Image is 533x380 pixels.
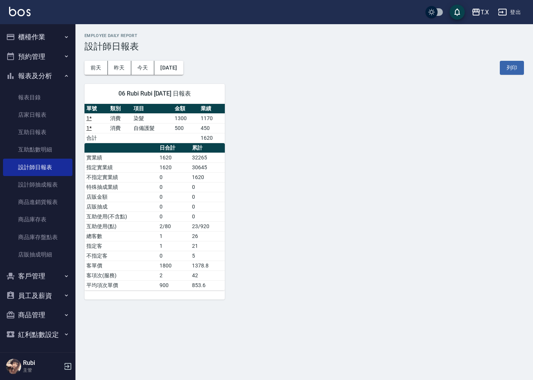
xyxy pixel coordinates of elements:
td: 總客數 [84,231,158,241]
td: 指定客 [84,241,158,251]
td: 0 [158,172,190,182]
td: 1 [158,231,190,241]
a: 互助點數明細 [3,141,72,158]
a: 報表目錄 [3,89,72,106]
button: 昨天 [108,61,131,75]
button: T.X [468,5,492,20]
td: 21 [190,241,225,251]
td: 42 [190,270,225,280]
td: 23/920 [190,221,225,231]
td: 1800 [158,261,190,270]
td: 5 [190,251,225,261]
td: 853.6 [190,280,225,290]
td: 0 [158,182,190,192]
span: 06 Rubi Rubi [DATE] 日報表 [94,90,216,97]
td: 0 [190,182,225,192]
td: 消費 [108,123,132,133]
td: 互助使用(點) [84,221,158,231]
h5: Rubi [23,359,61,367]
a: 設計師抽成報表 [3,176,72,193]
td: 1620 [158,153,190,162]
td: 店販抽成 [84,202,158,212]
h2: Employee Daily Report [84,33,524,38]
td: 0 [190,192,225,202]
td: 客項次(服務) [84,270,158,280]
td: 30645 [190,162,225,172]
button: 列印 [500,61,524,75]
td: 0 [190,212,225,221]
a: 商品庫存表 [3,211,72,228]
th: 項目 [132,104,173,114]
td: 1378.8 [190,261,225,270]
td: 實業績 [84,153,158,162]
td: 1300 [173,113,199,123]
td: 32265 [190,153,225,162]
td: 1 [158,241,190,251]
button: 商品管理 [3,305,72,325]
td: 客單價 [84,261,158,270]
td: 0 [158,202,190,212]
td: 合計 [84,133,108,143]
a: 店販抽成明細 [3,246,72,263]
td: 染髮 [132,113,173,123]
button: save [450,5,465,20]
a: 互助日報表 [3,124,72,141]
table: a dense table [84,104,225,143]
td: 1620 [199,133,225,143]
table: a dense table [84,143,225,290]
td: 自備護髮 [132,123,173,133]
td: 2/80 [158,221,190,231]
a: 設計師日報表 [3,159,72,176]
td: 平均項次單價 [84,280,158,290]
td: 消費 [108,113,132,123]
td: 500 [173,123,199,133]
th: 業績 [199,104,225,114]
button: 登出 [495,5,524,19]
img: Logo [9,7,31,16]
a: 商品庫存盤點表 [3,229,72,246]
div: T.X [481,8,489,17]
img: Person [6,359,21,374]
td: 互助使用(不含點) [84,212,158,221]
td: 450 [199,123,225,133]
td: 不指定客 [84,251,158,261]
td: 26 [190,231,225,241]
h3: 設計師日報表 [84,41,524,52]
td: 0 [190,202,225,212]
a: 店家日報表 [3,106,72,124]
p: 主管 [23,367,61,374]
th: 日合計 [158,143,190,153]
td: 店販金額 [84,192,158,202]
th: 累計 [190,143,225,153]
button: 紅利點數設定 [3,325,72,344]
td: 1170 [199,113,225,123]
button: 報表及分析 [3,66,72,86]
td: 2 [158,270,190,280]
th: 類別 [108,104,132,114]
td: 1620 [190,172,225,182]
td: 0 [158,251,190,261]
button: 櫃檯作業 [3,27,72,47]
th: 金額 [173,104,199,114]
button: 預約管理 [3,47,72,66]
button: 員工及薪資 [3,286,72,306]
button: [DATE] [154,61,183,75]
th: 單號 [84,104,108,114]
button: 前天 [84,61,108,75]
td: 0 [158,212,190,221]
td: 0 [158,192,190,202]
td: 900 [158,280,190,290]
td: 指定實業績 [84,162,158,172]
td: 不指定實業績 [84,172,158,182]
a: 商品進銷貨報表 [3,193,72,211]
button: 客戶管理 [3,266,72,286]
td: 1620 [158,162,190,172]
td: 特殊抽成業績 [84,182,158,192]
button: 今天 [131,61,155,75]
